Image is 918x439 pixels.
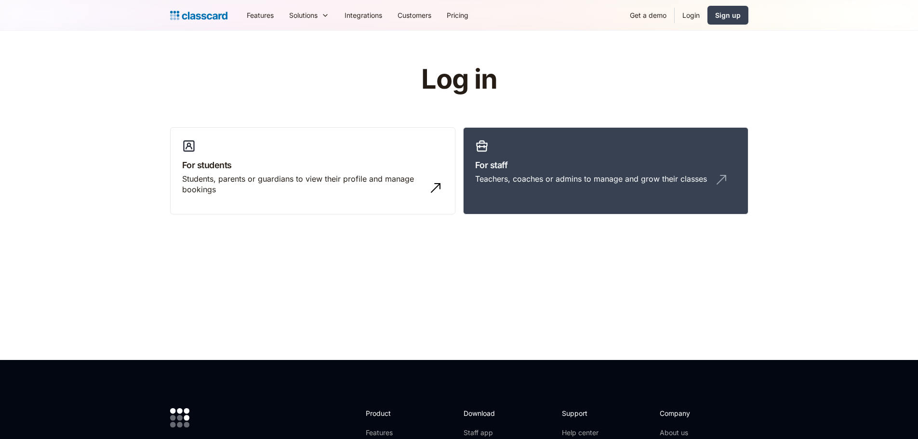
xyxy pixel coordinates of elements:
[675,4,707,26] a: Login
[390,4,439,26] a: Customers
[182,159,443,172] h3: For students
[562,408,601,418] h2: Support
[707,6,748,25] a: Sign up
[463,127,748,215] a: For staffTeachers, coaches or admins to manage and grow their classes
[622,4,674,26] a: Get a demo
[337,4,390,26] a: Integrations
[475,173,707,184] div: Teachers, coaches or admins to manage and grow their classes
[660,408,724,418] h2: Company
[366,428,417,438] a: Features
[289,10,318,20] div: Solutions
[170,127,455,215] a: For studentsStudents, parents or guardians to view their profile and manage bookings
[306,65,612,94] h1: Log in
[182,173,424,195] div: Students, parents or guardians to view their profile and manage bookings
[170,9,227,22] a: Logo
[660,428,724,438] a: About us
[464,428,503,438] a: Staff app
[464,408,503,418] h2: Download
[562,428,601,438] a: Help center
[475,159,736,172] h3: For staff
[239,4,281,26] a: Features
[439,4,476,26] a: Pricing
[715,10,741,20] div: Sign up
[281,4,337,26] div: Solutions
[366,408,417,418] h2: Product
